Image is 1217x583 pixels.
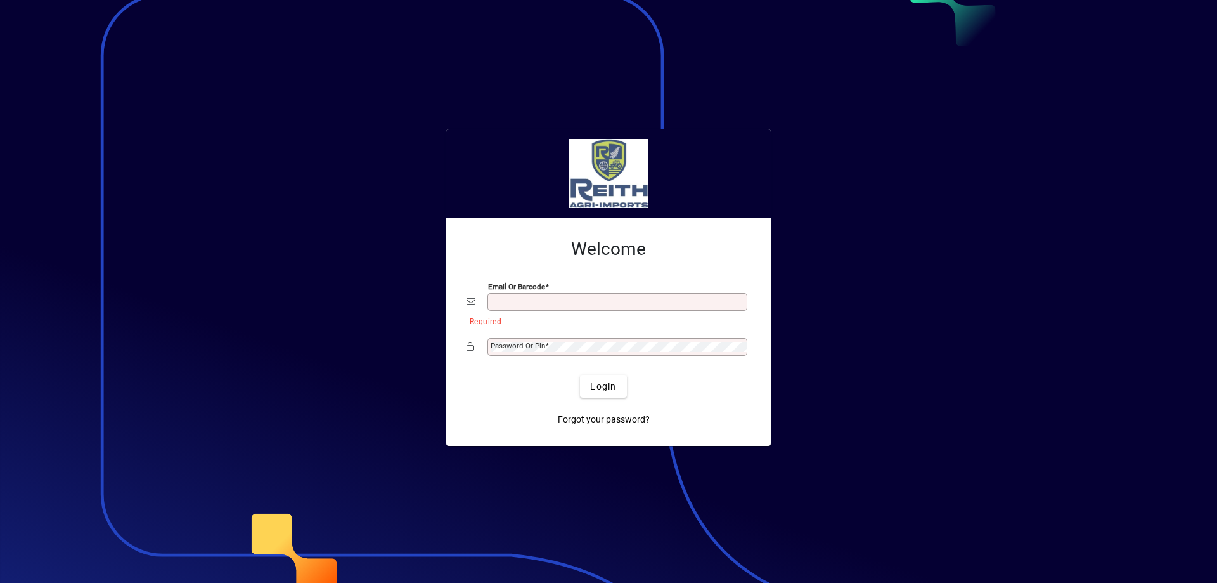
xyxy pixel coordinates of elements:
h2: Welcome [467,239,750,260]
button: Login [580,375,626,398]
mat-label: Email or Barcode [488,282,545,291]
mat-label: Password or Pin [491,341,545,350]
a: Forgot your password? [553,408,655,431]
mat-error: Required [470,314,740,327]
span: Login [590,380,616,393]
span: Forgot your password? [558,413,650,426]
